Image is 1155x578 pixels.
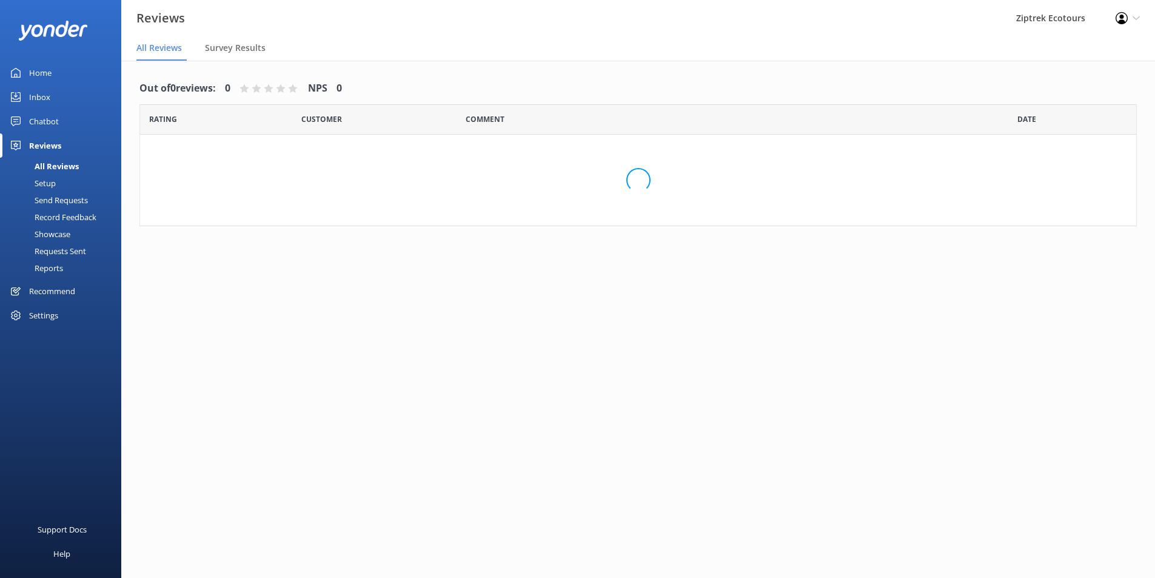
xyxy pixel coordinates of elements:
[7,158,79,175] div: All Reviews
[7,158,121,175] a: All Reviews
[29,109,59,133] div: Chatbot
[7,209,121,226] a: Record Feedback
[29,303,58,328] div: Settings
[38,517,87,542] div: Support Docs
[7,175,121,192] a: Setup
[308,81,327,96] h4: NPS
[205,42,266,54] span: Survey Results
[29,61,52,85] div: Home
[301,113,342,125] span: Date
[18,21,88,41] img: yonder-white-logo.png
[136,42,182,54] span: All Reviews
[7,192,88,209] div: Send Requests
[7,175,56,192] div: Setup
[29,133,61,158] div: Reviews
[149,113,177,125] span: Date
[7,226,121,243] a: Showcase
[225,81,230,96] h4: 0
[7,209,96,226] div: Record Feedback
[7,243,86,260] div: Requests Sent
[466,113,504,125] span: Question
[7,260,63,277] div: Reports
[1017,113,1036,125] span: Date
[7,243,121,260] a: Requests Sent
[29,85,50,109] div: Inbox
[139,81,216,96] h4: Out of 0 reviews:
[53,542,70,566] div: Help
[7,192,121,209] a: Send Requests
[7,260,121,277] a: Reports
[29,279,75,303] div: Recommend
[136,8,185,28] h3: Reviews
[336,81,342,96] h4: 0
[7,226,70,243] div: Showcase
